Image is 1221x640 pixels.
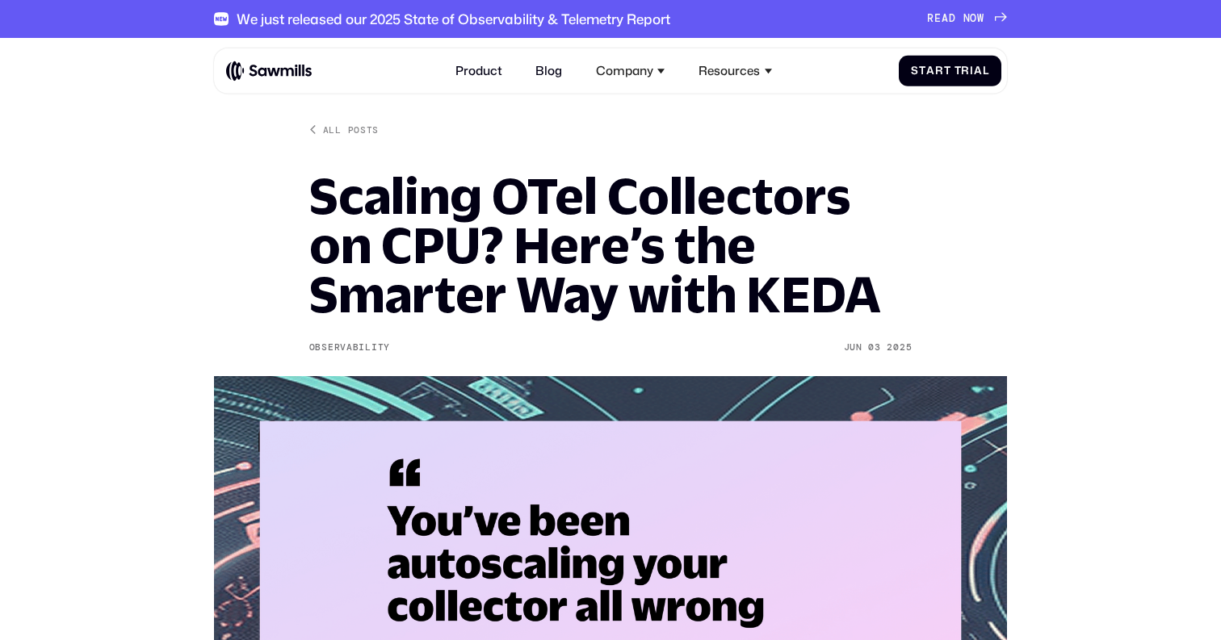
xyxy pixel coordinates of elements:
[899,56,1001,87] a: StartTrial
[974,65,983,77] span: a
[446,55,511,88] a: Product
[309,123,379,136] a: All posts
[927,12,934,25] span: R
[970,12,977,25] span: O
[949,12,956,25] span: D
[977,12,984,25] span: W
[868,342,880,353] div: 03
[983,65,989,77] span: l
[919,65,926,77] span: t
[309,342,390,353] div: Observability
[237,10,670,27] div: We just released our 2025 State of Observability & Telemetry Report
[963,12,971,25] span: N
[911,65,919,77] span: S
[887,342,912,353] div: 2025
[596,64,653,78] div: Company
[309,171,913,320] h1: Scaling OTel Collectors on CPU? Here’s the Smarter Way with KEDA
[927,12,1007,25] a: READNOW
[944,65,951,77] span: t
[935,65,944,77] span: r
[527,55,572,88] a: Blog
[955,65,962,77] span: T
[961,65,970,77] span: r
[844,342,862,353] div: Jun
[587,55,674,88] div: Company
[970,65,974,77] span: i
[942,12,949,25] span: A
[690,55,781,88] div: Resources
[699,64,760,78] div: Resources
[934,12,942,25] span: E
[926,65,935,77] span: a
[323,123,379,136] div: All posts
